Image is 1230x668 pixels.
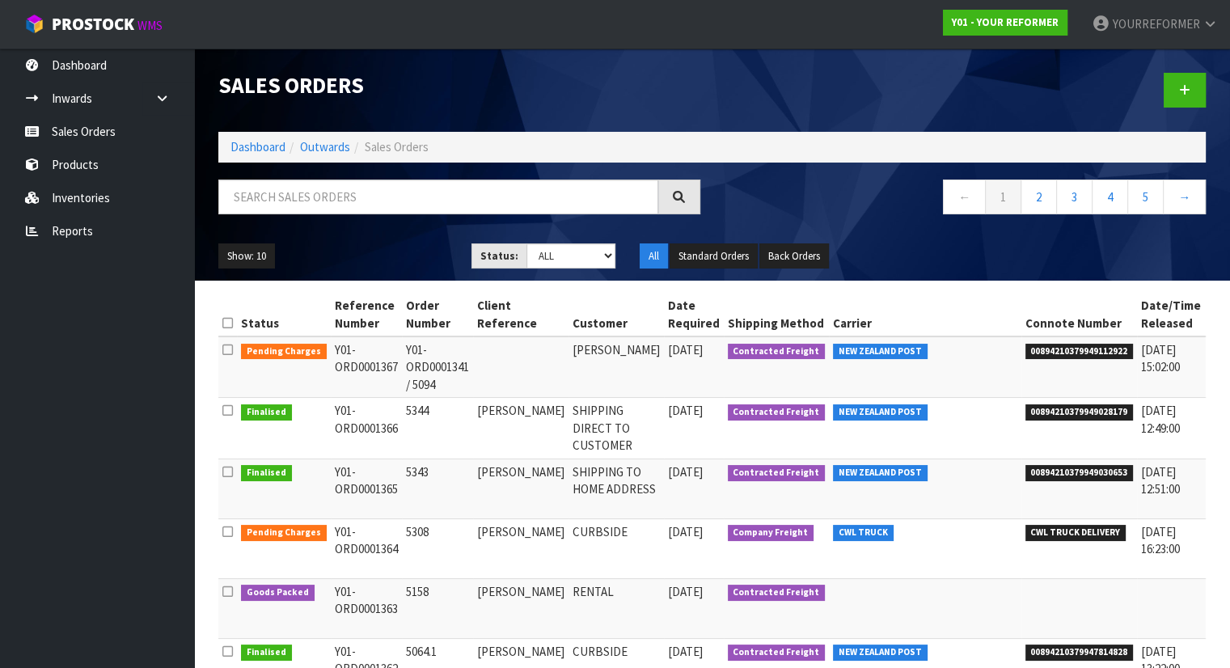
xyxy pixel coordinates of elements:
span: 00894210379949030653 [1025,465,1134,481]
strong: Status: [480,249,518,263]
span: Finalised [241,465,292,481]
td: Y01-ORD0001367 [331,336,402,398]
td: [PERSON_NAME] [569,336,664,398]
a: 1 [985,180,1021,214]
span: [DATE] 16:23:00 [1141,524,1180,556]
button: Back Orders [759,243,829,269]
span: 00894210379949112922 [1025,344,1134,360]
th: Carrier [829,293,1021,336]
th: Customer [569,293,664,336]
span: NEW ZEALAND POST [833,404,928,421]
span: [DATE] 15:02:00 [1141,342,1180,374]
span: Goods Packed [241,585,315,601]
th: Date Required [664,293,724,336]
span: [DATE] [668,644,703,659]
td: CURBSIDE [569,518,664,578]
span: Contracted Freight [728,585,826,601]
td: Y01-ORD0001365 [331,459,402,518]
span: [DATE] [668,342,703,357]
td: Y01-ORD0001363 [331,578,402,638]
a: ← [943,180,986,214]
span: 00894210379947814828 [1025,645,1134,661]
strong: Y01 - YOUR REFORMER [952,15,1059,29]
span: Contracted Freight [728,404,826,421]
th: Client Reference [473,293,569,336]
h1: Sales Orders [218,73,700,97]
span: Company Freight [728,525,814,541]
th: Status [237,293,331,336]
th: Shipping Method [724,293,830,336]
a: 5 [1127,180,1164,214]
span: CWL TRUCK DELIVERY [1025,525,1126,541]
span: [DATE] [668,403,703,418]
small: WMS [137,18,163,33]
span: Finalised [241,645,292,661]
a: Dashboard [230,139,285,154]
input: Search sales orders [218,180,658,214]
span: CWL TRUCK [833,525,894,541]
button: All [640,243,668,269]
span: [DATE] [668,524,703,539]
td: 5344 [402,398,473,459]
button: Standard Orders [670,243,758,269]
span: YOURREFORMER [1113,16,1200,32]
span: [DATE] [668,464,703,480]
span: Contracted Freight [728,645,826,661]
td: SHIPPING DIRECT TO CUSTOMER [569,398,664,459]
td: SHIPPING TO HOME ADDRESS [569,459,664,518]
span: Pending Charges [241,344,327,360]
td: Y01-ORD0001364 [331,518,402,578]
td: [PERSON_NAME] [473,518,569,578]
nav: Page navigation [725,180,1207,219]
td: 5343 [402,459,473,518]
a: 2 [1021,180,1057,214]
img: cube-alt.png [24,14,44,34]
span: Sales Orders [365,139,429,154]
span: Finalised [241,404,292,421]
th: Connote Number [1021,293,1138,336]
td: [PERSON_NAME] [473,398,569,459]
span: NEW ZEALAND POST [833,465,928,481]
span: Contracted Freight [728,465,826,481]
a: Outwards [300,139,350,154]
td: [PERSON_NAME] [473,459,569,518]
span: NEW ZEALAND POST [833,645,928,661]
a: → [1163,180,1206,214]
span: [DATE] [668,584,703,599]
td: Y01-ORD0001341 / 5094 [402,336,473,398]
span: [DATE] 12:49:00 [1141,403,1180,435]
span: Pending Charges [241,525,327,541]
a: 3 [1056,180,1093,214]
td: [PERSON_NAME] [473,578,569,638]
span: ProStock [52,14,134,35]
span: [DATE] 12:51:00 [1141,464,1180,497]
a: 4 [1092,180,1128,214]
td: 5308 [402,518,473,578]
span: 00894210379949028179 [1025,404,1134,421]
span: Contracted Freight [728,344,826,360]
td: Y01-ORD0001366 [331,398,402,459]
th: Date/Time Released [1137,293,1205,336]
button: Show: 10 [218,243,275,269]
td: RENTAL [569,578,664,638]
span: NEW ZEALAND POST [833,344,928,360]
th: Reference Number [331,293,402,336]
td: 5158 [402,578,473,638]
th: Order Number [402,293,473,336]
